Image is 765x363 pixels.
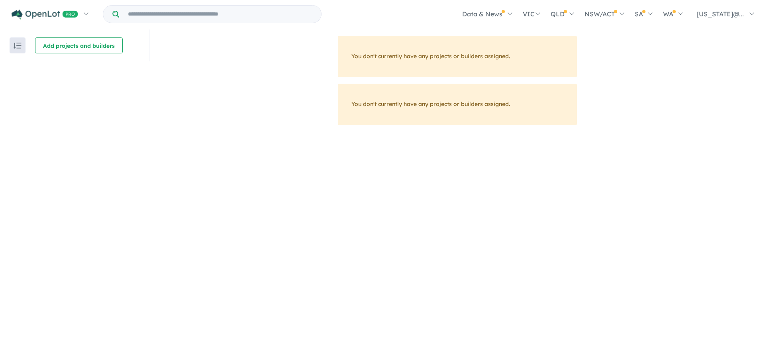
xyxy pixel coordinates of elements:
span: [US_STATE]@... [696,10,744,18]
div: You don't currently have any projects or builders assigned. [338,84,577,125]
img: Openlot PRO Logo White [12,10,78,20]
button: Add projects and builders [35,37,123,53]
div: You don't currently have any projects or builders assigned. [338,36,577,77]
img: sort.svg [14,43,22,49]
input: Try estate name, suburb, builder or developer [121,6,320,23]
